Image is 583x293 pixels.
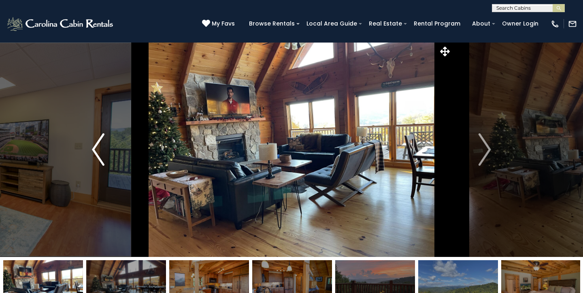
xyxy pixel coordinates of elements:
img: phone-regular-white.png [551,19,560,28]
a: Browse Rentals [245,17,299,30]
img: mail-regular-white.png [568,19,577,28]
a: About [468,17,494,30]
a: Owner Login [498,17,543,30]
span: My Favs [212,19,235,28]
a: My Favs [202,19,237,28]
img: arrow [479,133,491,166]
a: Real Estate [365,17,406,30]
a: Rental Program [410,17,464,30]
img: White-1-2.png [6,16,115,32]
a: Local Area Guide [302,17,361,30]
img: arrow [92,133,104,166]
button: Previous [65,42,131,257]
button: Next [452,42,518,257]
